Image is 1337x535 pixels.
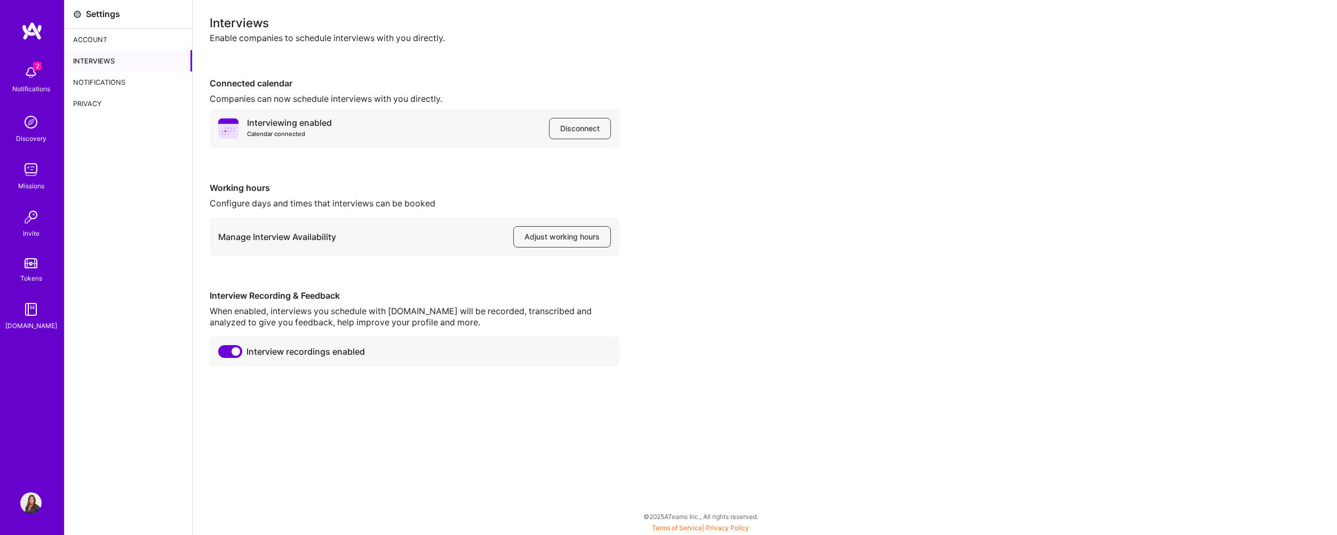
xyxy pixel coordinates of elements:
span: Adjust working hours [524,231,600,242]
img: discovery [20,111,42,133]
img: bell [20,62,42,83]
div: When enabled, interviews you schedule with [DOMAIN_NAME] will be recorded, transcribed and analyz... [210,306,619,328]
span: Disconnect [560,123,600,134]
button: Disconnect [549,118,611,139]
div: Connected calendar [210,78,619,89]
div: Interviewing enabled [247,117,332,140]
div: Configure days and times that interviews can be booked [210,198,619,209]
span: Interview recordings enabled [246,346,365,357]
span: | [652,524,749,532]
div: Companies can now schedule interviews with you directly. [210,93,619,105]
div: Interviews [210,17,1320,28]
img: User Avatar [20,492,42,514]
i: icon Settings [73,10,82,19]
div: Tokens [20,273,42,284]
i: icon PurpleCalendar [218,118,238,139]
img: teamwork [20,159,42,180]
div: Interviews [65,50,192,71]
div: [DOMAIN_NAME] [5,320,57,331]
div: Discovery [16,133,46,144]
div: Interview Recording & Feedback [210,290,619,301]
div: Manage Interview Availability [218,231,336,243]
div: Working hours [210,182,619,194]
a: User Avatar [18,492,44,514]
div: Privacy [65,93,192,114]
a: Terms of Service [652,524,702,532]
div: Missions [18,180,44,191]
img: Invite [20,206,42,228]
img: tokens [25,258,37,268]
div: Notifications [65,71,192,93]
div: Settings [86,9,120,20]
a: Privacy Policy [706,524,749,532]
span: 2 [33,62,42,70]
div: Enable companies to schedule interviews with you directly. [210,33,1320,44]
img: logo [21,21,43,41]
div: Invite [23,228,39,239]
div: Calendar connected [247,129,332,140]
div: Account [65,29,192,50]
div: Notifications [12,83,50,94]
div: © 2025 ATeams Inc., All rights reserved. [64,503,1337,530]
img: guide book [20,299,42,320]
button: Adjust working hours [513,226,611,247]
